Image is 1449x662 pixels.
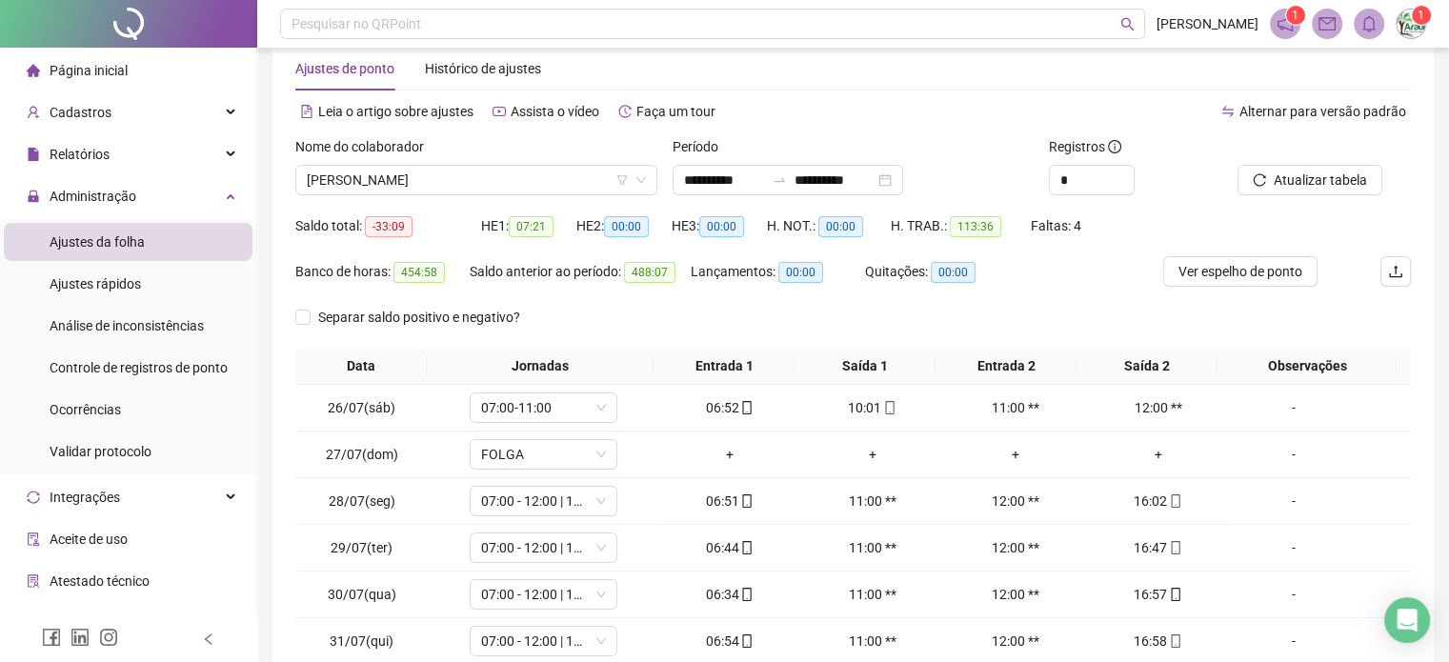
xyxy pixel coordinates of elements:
[672,215,767,237] div: HE 3:
[604,216,649,237] span: 00:00
[1095,631,1222,652] div: 16:58
[1237,397,1349,418] div: -
[1167,541,1182,554] span: mobile
[1167,634,1182,648] span: mobile
[326,447,398,462] span: 27/07(dom)
[50,402,121,417] span: Ocorrências
[27,491,40,504] span: sync
[99,628,118,647] span: instagram
[818,216,863,237] span: 00:00
[1178,261,1302,282] span: Ver espelho de ponto
[427,348,654,385] th: Jornadas
[330,633,393,649] span: 31/07(qui)
[618,105,632,118] span: history
[202,632,215,646] span: left
[50,105,111,120] span: Cadastros
[624,262,675,283] span: 488:07
[425,58,541,79] div: Histórico de ajustes
[1360,15,1378,32] span: bell
[691,261,865,283] div: Lançamentos:
[666,491,794,512] div: 06:51
[328,400,395,415] span: 26/07(sáb)
[666,397,794,418] div: 06:52
[1167,588,1182,601] span: mobile
[1238,165,1382,195] button: Atualizar tabela
[1218,348,1397,385] th: Observações
[50,532,128,547] span: Aceite de uso
[365,216,413,237] span: -33:09
[881,401,896,414] span: mobile
[1318,15,1336,32] span: mail
[27,148,40,161] span: file
[481,627,606,655] span: 07:00 - 12:00 | 13:00 - 16:10
[1237,631,1349,652] div: -
[50,444,151,459] span: Validar protocolo
[493,105,506,118] span: youtube
[295,348,427,385] th: Data
[1167,494,1182,508] span: mobile
[1418,9,1424,22] span: 1
[27,574,40,588] span: solution
[654,348,795,385] th: Entrada 1
[511,104,599,119] span: Assista o vídeo
[1095,584,1222,605] div: 16:57
[1384,597,1430,643] div: Open Intercom Messenger
[738,401,754,414] span: mobile
[595,542,607,553] span: down
[27,106,40,119] span: user-add
[307,166,646,194] span: ERICA MARQUES DE OLIVEIRA
[50,360,228,375] span: Controle de registros de ponto
[595,635,607,647] span: down
[318,104,473,119] span: Leia o artigo sobre ajustes
[50,63,128,78] span: Página inicial
[331,540,392,555] span: 29/07(ter)
[329,493,395,509] span: 28/07(seg)
[1237,584,1349,605] div: -
[1286,6,1305,25] sup: 1
[311,307,528,328] span: Separar saldo positivo e negativo?
[295,215,481,237] div: Saldo total:
[666,444,794,465] div: +
[1412,6,1431,25] sup: Atualize o seu contato no menu Meus Dados
[50,147,110,162] span: Relatórios
[328,587,396,602] span: 30/07(qua)
[738,541,754,554] span: mobile
[50,615,134,631] span: Gerar QRCode
[636,104,715,119] span: Faça um tour
[595,495,607,507] span: down
[1163,256,1318,287] button: Ver espelho de ponto
[1237,444,1349,465] div: -
[481,215,576,237] div: HE 1:
[1237,491,1349,512] div: -
[50,234,145,250] span: Ajustes da folha
[295,261,470,283] div: Banco de horas:
[809,444,936,465] div: +
[666,537,794,558] div: 06:44
[666,584,794,605] div: 06:34
[1157,13,1258,34] span: [PERSON_NAME]
[1095,537,1222,558] div: 16:47
[1095,491,1222,512] div: 16:02
[481,580,606,609] span: 07:00 - 12:00 | 13:00 - 16:10
[481,440,606,469] span: FOLGA
[1388,264,1403,279] span: upload
[666,631,794,652] div: 06:54
[481,533,606,562] span: 07:00 - 12:00 | 13:00 - 16:10
[931,262,976,283] span: 00:00
[1031,218,1081,233] span: Faltas: 4
[42,628,61,647] span: facebook
[767,215,891,237] div: H. NOT.:
[936,348,1077,385] th: Entrada 2
[1120,17,1135,31] span: search
[1221,105,1235,118] span: swap
[50,189,136,204] span: Administração
[1049,136,1121,157] span: Registros
[295,136,436,157] label: Nome do colaborador
[1239,104,1406,119] span: Alternar para versão padrão
[1225,355,1389,376] span: Observações
[27,64,40,77] span: home
[778,262,823,283] span: 00:00
[738,588,754,601] span: mobile
[1397,10,1425,38] img: 39894
[1274,170,1367,191] span: Atualizar tabela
